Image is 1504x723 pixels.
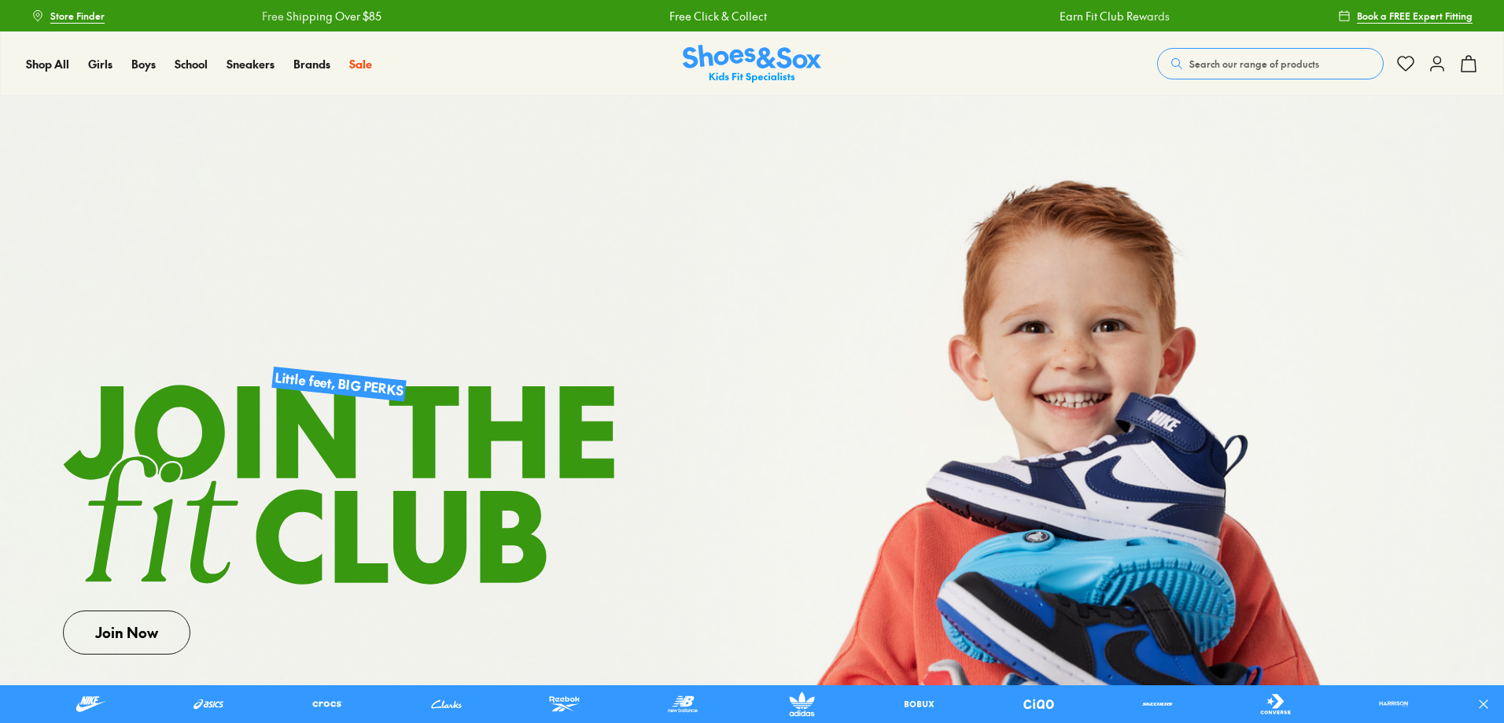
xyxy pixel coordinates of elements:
[175,56,208,72] a: School
[1357,9,1473,23] span: Book a FREE Expert Fitting
[227,56,275,72] a: Sneakers
[349,56,372,72] a: Sale
[1338,2,1473,30] a: Book a FREE Expert Fitting
[31,2,105,30] a: Store Finder
[293,56,330,72] a: Brands
[1059,8,1169,24] a: Earn Fit Club Rewards
[261,8,381,24] a: Free Shipping Over $85
[26,56,69,72] a: Shop All
[1157,48,1384,79] button: Search our range of products
[131,56,156,72] a: Boys
[683,45,821,83] img: SNS_Logo_Responsive.svg
[669,8,766,24] a: Free Click & Collect
[63,610,190,655] a: Join Now
[683,45,821,83] a: Shoes & Sox
[1189,57,1319,71] span: Search our range of products
[50,9,105,23] span: Store Finder
[88,56,112,72] a: Girls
